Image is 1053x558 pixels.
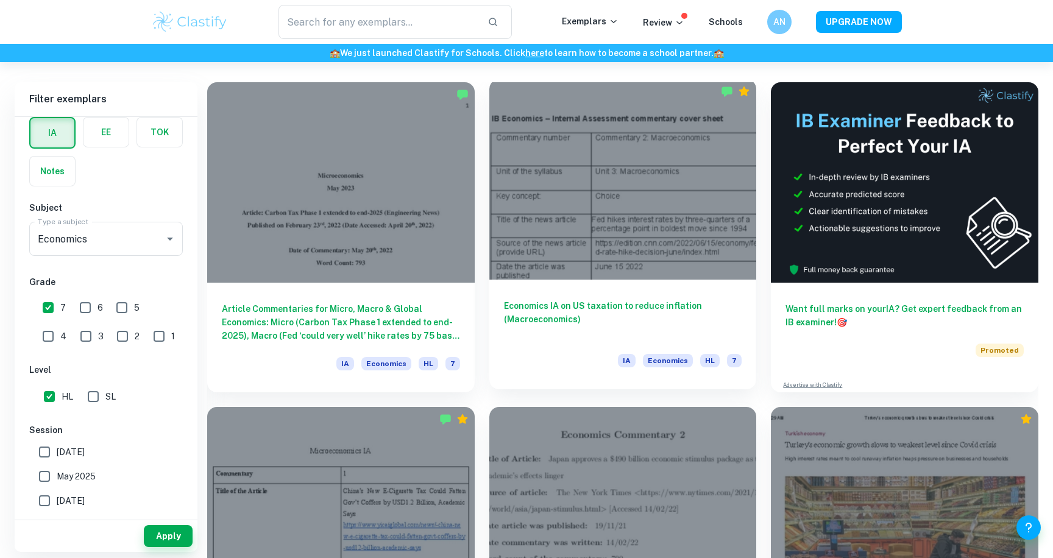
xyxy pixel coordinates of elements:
[29,363,183,376] h6: Level
[29,201,183,214] h6: Subject
[419,357,438,370] span: HL
[700,354,720,367] span: HL
[361,357,411,370] span: Economics
[643,354,693,367] span: Economics
[222,302,460,342] h6: Article Commentaries for Micro, Macro & Global Economics: Micro (Carbon Tax Phase 1 extended to e...
[15,82,197,116] h6: Filter exemplars
[837,317,847,327] span: 🎯
[60,330,66,343] span: 4
[714,48,724,58] span: 🏫
[30,157,75,186] button: Notes
[489,82,757,392] a: Economics IA on US taxation to reduce inflation (Macroeconomics)IAEconomicsHL7
[29,423,183,437] h6: Session
[439,413,452,425] img: Marked
[144,525,193,547] button: Apply
[562,15,619,28] p: Exemplars
[207,82,475,392] a: Article Commentaries for Micro, Macro & Global Economics: Micro (Carbon Tax Phase 1 extended to e...
[171,330,175,343] span: 1
[785,302,1024,329] h6: Want full marks on your IA ? Get expert feedback from an IB examiner!
[60,301,66,314] span: 7
[57,445,85,459] span: [DATE]
[525,48,544,58] a: here
[456,413,469,425] div: Premium
[2,46,1051,60] h6: We just launched Clastify for Schools. Click to learn how to become a school partner.
[643,16,684,29] p: Review
[976,344,1024,357] span: Promoted
[97,301,103,314] span: 6
[278,5,478,39] input: Search for any exemplars...
[709,17,743,27] a: Schools
[504,299,742,339] h6: Economics IA on US taxation to reduce inflation (Macroeconomics)
[618,354,636,367] span: IA
[151,10,229,34] img: Clastify logo
[721,85,733,97] img: Marked
[445,357,460,370] span: 7
[738,85,750,97] div: Premium
[330,48,340,58] span: 🏫
[771,82,1038,392] a: Want full marks on yourIA? Get expert feedback from an IB examiner!PromotedAdvertise with Clastify
[30,118,74,147] button: IA
[137,118,182,147] button: TOK
[57,494,85,507] span: [DATE]
[29,275,183,289] h6: Grade
[773,15,787,29] h6: AN
[62,390,73,403] span: HL
[83,118,129,147] button: EE
[98,330,104,343] span: 3
[134,301,140,314] span: 5
[1016,515,1041,540] button: Help and Feedback
[727,354,742,367] span: 7
[38,216,88,227] label: Type a subject
[336,357,354,370] span: IA
[771,82,1038,283] img: Thumbnail
[135,330,140,343] span: 2
[1020,413,1032,425] div: Premium
[783,381,842,389] a: Advertise with Clastify
[767,10,792,34] button: AN
[161,230,179,247] button: Open
[105,390,116,403] span: SL
[456,88,469,101] img: Marked
[816,11,902,33] button: UPGRADE NOW
[57,470,96,483] span: May 2025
